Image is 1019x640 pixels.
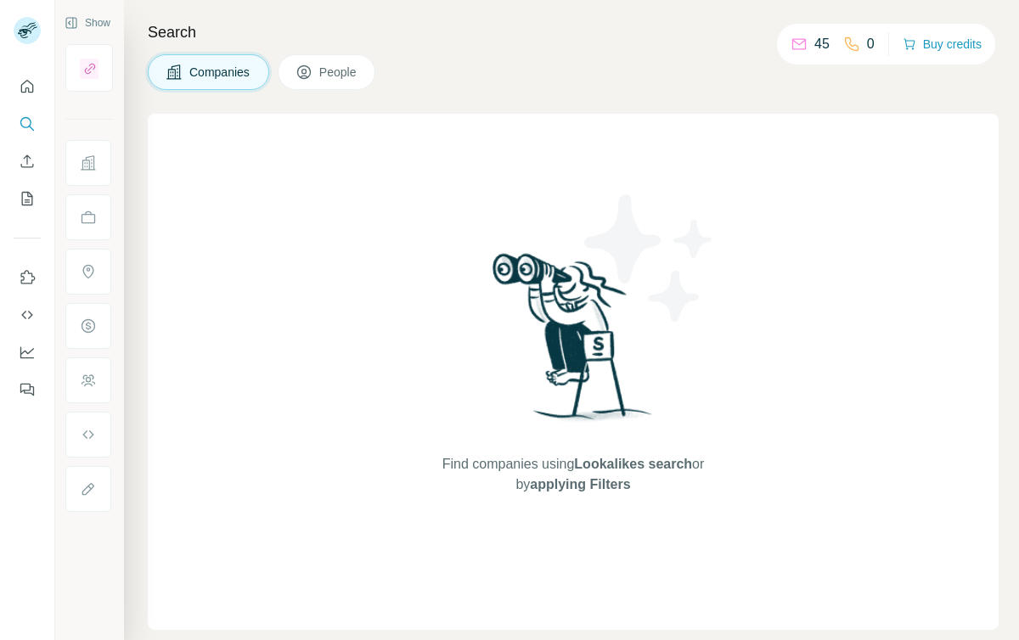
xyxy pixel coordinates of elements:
[573,182,726,334] img: Surfe Illustration - Stars
[14,146,41,177] button: Enrich CSV
[189,64,251,81] span: Companies
[14,71,41,102] button: Quick start
[530,477,630,491] span: applying Filters
[14,337,41,368] button: Dashboard
[903,32,982,56] button: Buy credits
[437,454,709,495] span: Find companies using or by
[319,64,358,81] span: People
[14,109,41,139] button: Search
[14,300,41,330] button: Use Surfe API
[867,34,875,54] p: 0
[814,34,830,54] p: 45
[14,374,41,405] button: Feedback
[53,10,122,36] button: Show
[574,457,692,471] span: Lookalikes search
[14,183,41,214] button: My lists
[485,249,662,438] img: Surfe Illustration - Woman searching with binoculars
[148,20,999,44] h4: Search
[14,262,41,293] button: Use Surfe on LinkedIn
